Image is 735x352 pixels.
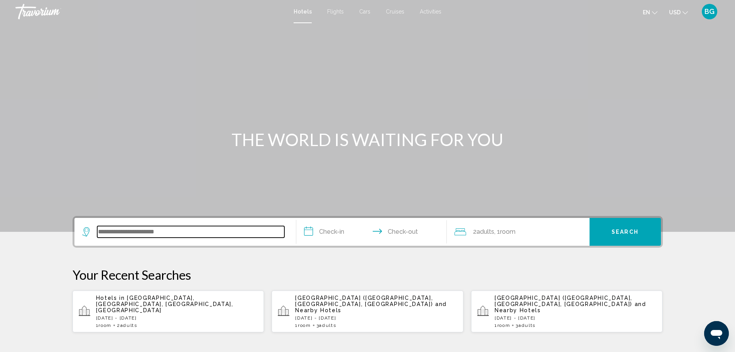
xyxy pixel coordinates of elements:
span: en [643,9,650,15]
a: Activities [420,9,441,15]
span: 2 [117,323,137,328]
button: Hotels in [GEOGRAPHIC_DATA], [GEOGRAPHIC_DATA], [GEOGRAPHIC_DATA], [GEOGRAPHIC_DATA][DATE] - [DAT... [73,290,264,333]
span: Adults [319,323,336,328]
div: Search widget [74,218,661,246]
button: Search [590,218,661,246]
h1: THE WORLD IS WAITING FOR YOU [223,129,512,150]
span: [GEOGRAPHIC_DATA] ([GEOGRAPHIC_DATA], [GEOGRAPHIC_DATA], [GEOGRAPHIC_DATA]) [295,295,433,307]
p: [DATE] - [DATE] [495,315,657,321]
span: USD [669,9,681,15]
span: and Nearby Hotels [495,301,646,313]
span: 1 [495,323,510,328]
button: [GEOGRAPHIC_DATA] ([GEOGRAPHIC_DATA], [GEOGRAPHIC_DATA], [GEOGRAPHIC_DATA]) and Nearby Hotels[DAT... [471,290,663,333]
span: [GEOGRAPHIC_DATA] ([GEOGRAPHIC_DATA], [GEOGRAPHIC_DATA], [GEOGRAPHIC_DATA]) [495,295,632,307]
p: Your Recent Searches [73,267,663,282]
span: and Nearby Hotels [295,301,447,313]
button: [GEOGRAPHIC_DATA] ([GEOGRAPHIC_DATA], [GEOGRAPHIC_DATA], [GEOGRAPHIC_DATA]) and Nearby Hotels[DAT... [272,290,463,333]
span: Adults [519,323,536,328]
span: Room [497,323,510,328]
span: BG [705,8,715,15]
span: Room [298,323,311,328]
span: Search [612,229,639,235]
span: 1 [96,323,112,328]
a: Travorium [15,4,286,19]
a: Cars [359,9,370,15]
span: Hotels in [96,295,125,301]
a: Cruises [386,9,404,15]
p: [DATE] - [DATE] [96,315,258,321]
a: Hotels [294,9,312,15]
button: Check in and out dates [296,218,447,246]
button: Change language [643,7,657,18]
span: 1 [295,323,311,328]
span: 2 [473,226,494,237]
button: Change currency [669,7,688,18]
a: Flights [327,9,344,15]
p: [DATE] - [DATE] [295,315,457,321]
span: 3 [316,323,336,328]
span: Room [500,228,515,235]
iframe: Button to launch messaging window [704,321,729,346]
button: User Menu [700,3,720,20]
span: [GEOGRAPHIC_DATA], [GEOGRAPHIC_DATA], [GEOGRAPHIC_DATA], [GEOGRAPHIC_DATA] [96,295,233,313]
button: Travelers: 2 adults, 0 children [447,218,590,246]
span: Room [98,323,112,328]
span: Adults [120,323,137,328]
span: Adults [476,228,494,235]
span: 3 [515,323,536,328]
span: , 1 [494,226,515,237]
